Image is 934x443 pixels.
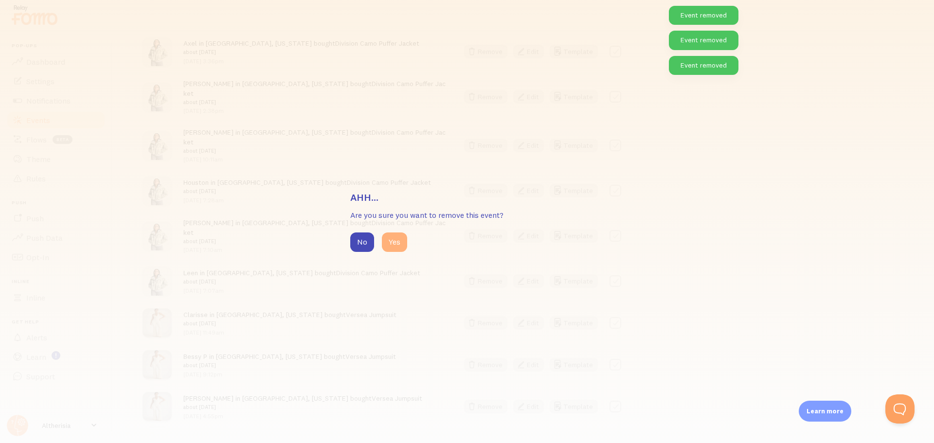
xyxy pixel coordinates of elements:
[350,232,374,252] button: No
[669,6,738,25] div: Event removed
[669,31,738,50] div: Event removed
[350,210,584,221] p: Are you sure you want to remove this event?
[807,407,844,416] p: Learn more
[669,56,738,75] div: Event removed
[799,401,851,422] div: Learn more
[885,394,915,424] iframe: Help Scout Beacon - Open
[382,232,407,252] button: Yes
[350,191,584,204] h3: Ahh...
